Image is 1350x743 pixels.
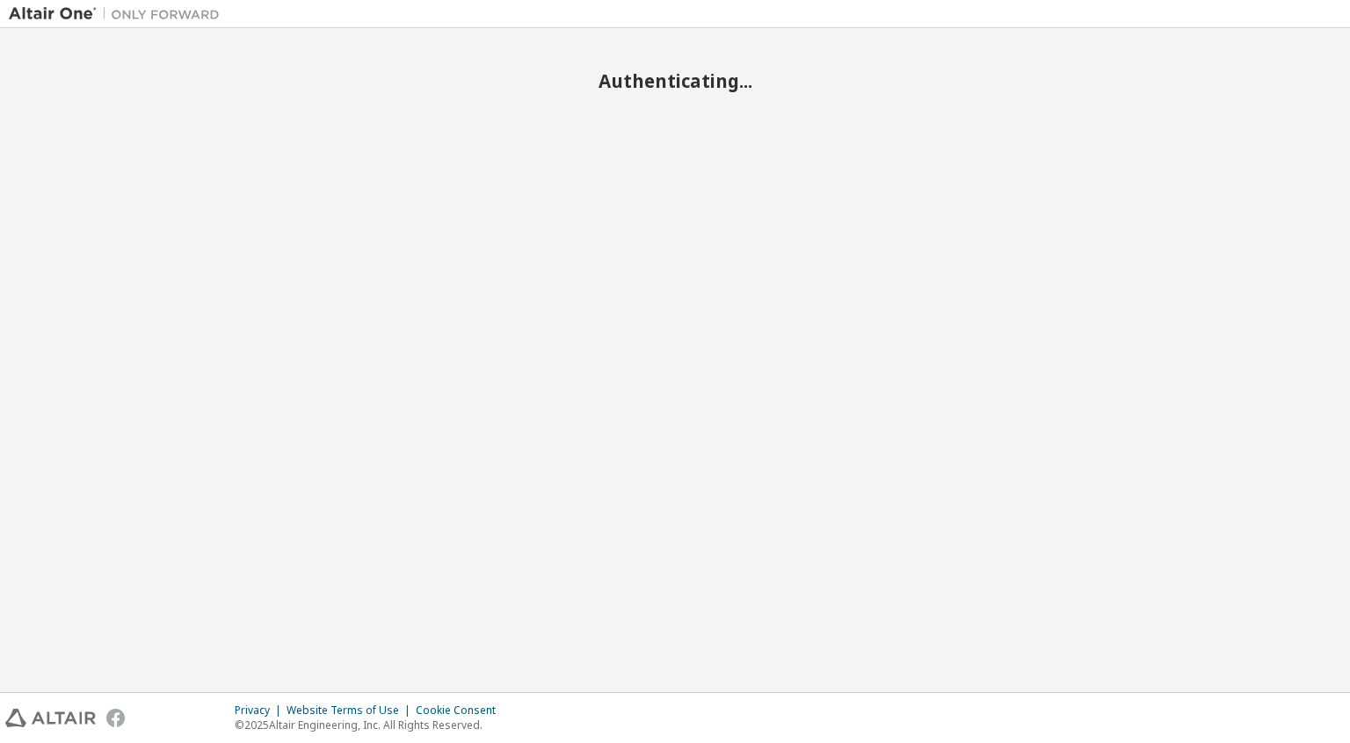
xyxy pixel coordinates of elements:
[416,703,506,718] div: Cookie Consent
[235,718,506,732] p: © 2025 Altair Engineering, Inc. All Rights Reserved.
[5,709,96,727] img: altair_logo.svg
[9,5,229,23] img: Altair One
[287,703,416,718] div: Website Terms of Use
[235,703,287,718] div: Privacy
[106,709,125,727] img: facebook.svg
[9,69,1341,92] h2: Authenticating...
